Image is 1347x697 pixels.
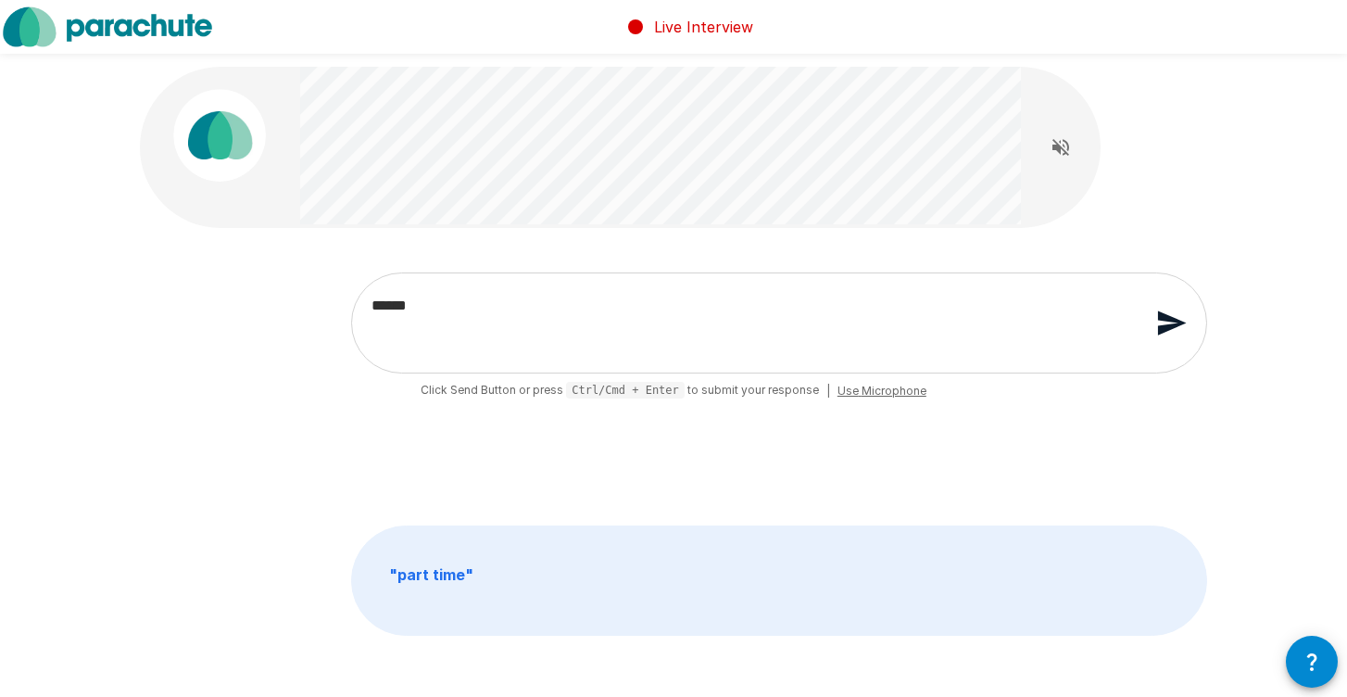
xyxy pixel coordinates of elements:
[1042,129,1079,166] button: Read questions aloud
[421,381,819,400] span: Click Send Button or press to submit your response
[389,565,473,584] b: " part time "
[654,16,753,38] p: Live Interview
[837,382,926,400] span: Use Microphone
[566,382,685,399] pre: Ctrl/Cmd + Enter
[173,89,266,182] img: parachute_avatar.png
[826,382,830,400] span: |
